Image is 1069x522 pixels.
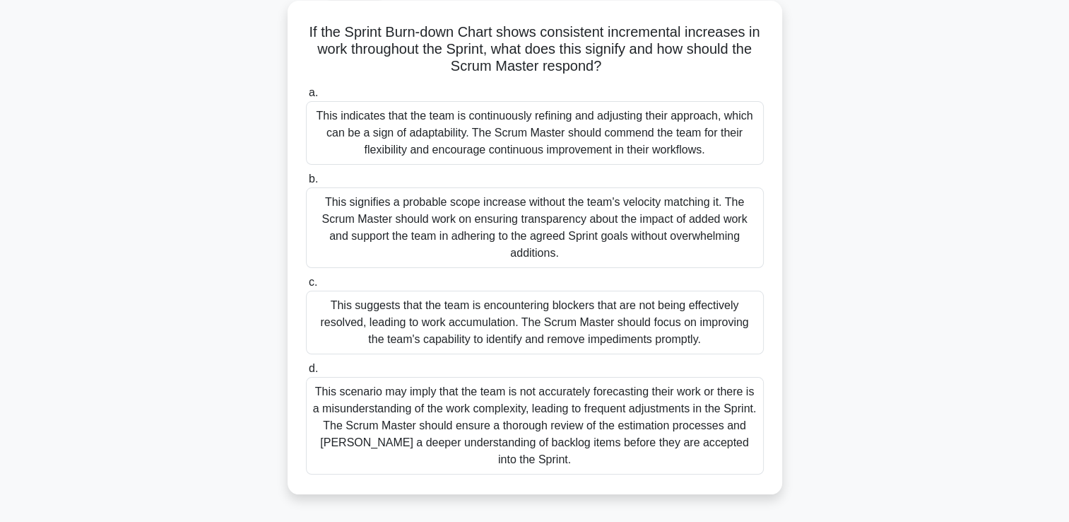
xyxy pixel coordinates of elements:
div: This suggests that the team is encountering blockers that are not being effectively resolved, lea... [306,291,764,354]
span: c. [309,276,317,288]
span: b. [309,173,318,185]
div: This signifies a probable scope increase without the team's velocity matching it. The Scrum Maste... [306,187,764,268]
div: This indicates that the team is continuously refining and adjusting their approach, which can be ... [306,101,764,165]
div: This scenario may imply that the team is not accurately forecasting their work or there is a misu... [306,377,764,475]
h5: If the Sprint Burn-down Chart shows consistent incremental increases in work throughout the Sprin... [305,23,765,76]
span: a. [309,86,318,98]
span: d. [309,362,318,374]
